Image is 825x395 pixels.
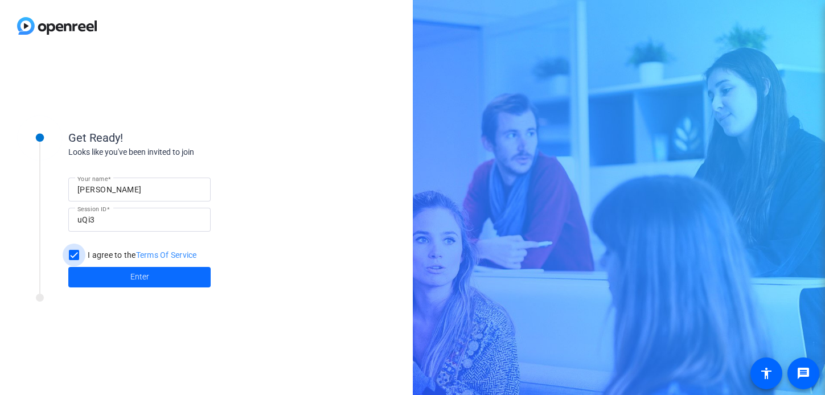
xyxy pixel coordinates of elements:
div: Looks like you've been invited to join [68,146,296,158]
mat-label: Your name [77,175,108,182]
div: Get Ready! [68,129,296,146]
mat-label: Session ID [77,205,106,212]
button: Enter [68,267,211,287]
label: I agree to the [85,249,197,261]
span: Enter [130,271,149,283]
mat-icon: accessibility [760,367,773,380]
a: Terms Of Service [136,250,197,260]
mat-icon: message [797,367,810,380]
